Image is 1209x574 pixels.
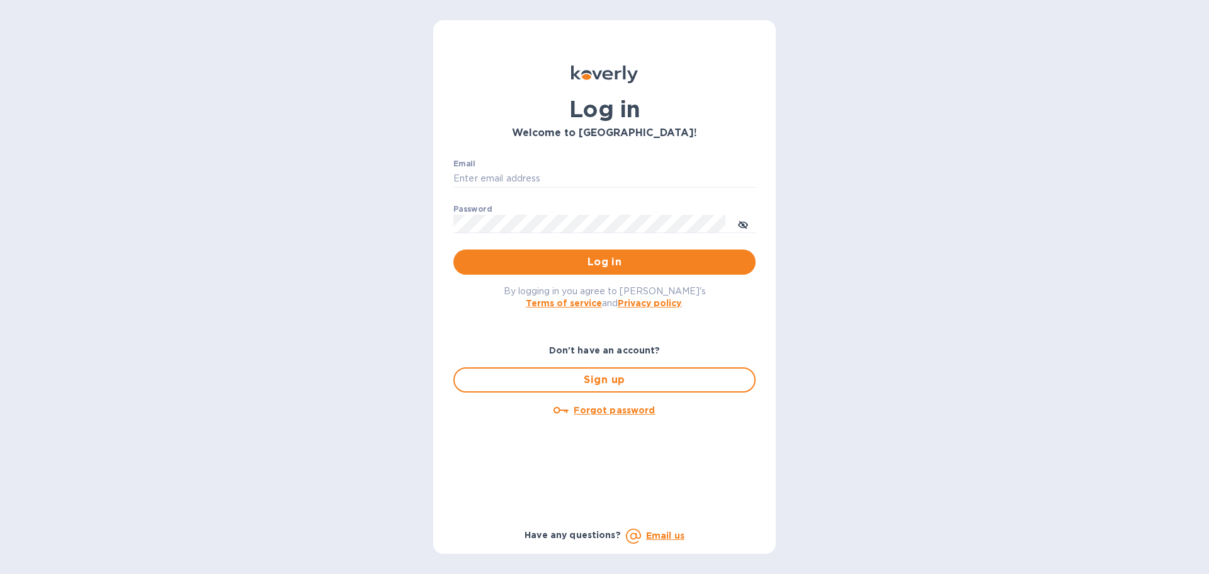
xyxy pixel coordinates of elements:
[453,96,756,122] h1: Log in
[526,298,602,308] a: Terms of service
[453,205,492,213] label: Password
[453,160,475,168] label: Email
[571,66,638,83] img: Koverly
[453,127,756,139] h3: Welcome to [GEOGRAPHIC_DATA]!
[618,298,681,308] a: Privacy policy
[549,345,661,355] b: Don't have an account?
[646,531,684,541] a: Email us
[463,255,746,270] span: Log in
[730,211,756,236] button: toggle password visibility
[574,405,655,415] u: Forgot password
[504,286,706,308] span: By logging in you agree to [PERSON_NAME]'s and .
[525,530,621,540] b: Have any questions?
[465,372,744,387] span: Sign up
[453,169,756,188] input: Enter email address
[453,250,756,275] button: Log in
[453,367,756,393] button: Sign up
